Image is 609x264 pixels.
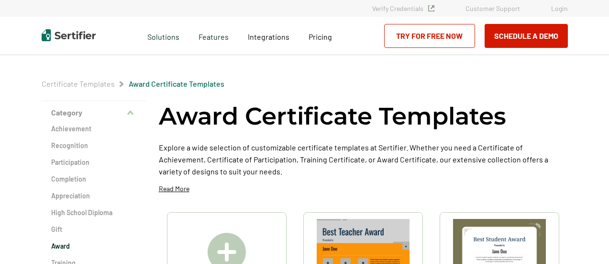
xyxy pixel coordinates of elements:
button: Category [42,101,147,124]
h1: Award Certificate Templates [159,101,506,132]
a: Completion [51,174,137,184]
a: Try for Free Now [384,24,475,48]
a: High School Diploma [51,208,137,218]
span: Pricing [309,32,332,41]
img: Verified [428,5,434,11]
a: Certificate Templates [42,79,115,88]
a: Recognition [51,141,137,150]
span: Integrations [248,32,289,41]
a: Integrations [248,30,289,42]
p: Read More [159,184,189,194]
a: Pricing [309,30,332,42]
span: Award Certificate Templates [129,79,224,89]
span: Solutions [147,30,179,42]
p: Explore a wide selection of customizable certificate templates at Sertifier. Whether you need a C... [159,141,568,177]
a: Verify Credentials [372,4,434,12]
a: Participation [51,158,137,167]
a: Achievement [51,124,137,134]
a: Gift [51,225,137,234]
a: Award Certificate Templates [129,79,224,88]
a: Customer Support [465,4,520,12]
img: Sertifier | Digital Credentialing Platform [42,29,96,41]
a: Login [551,4,568,12]
span: Certificate Templates [42,79,115,89]
span: Features [199,30,229,42]
div: Breadcrumb [42,79,224,89]
a: Award [51,241,137,251]
a: Appreciation [51,191,137,201]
